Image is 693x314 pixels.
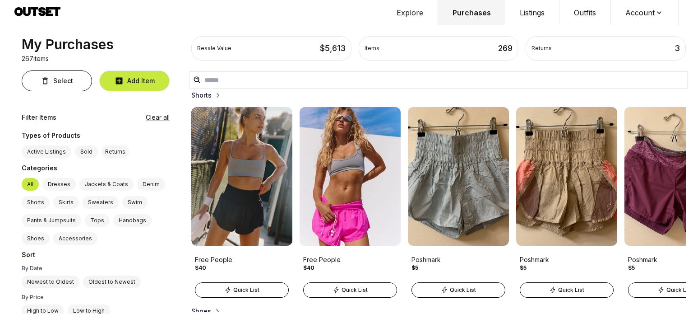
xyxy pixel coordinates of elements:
a: Quick List [408,281,509,298]
label: Shorts [22,196,50,209]
span: Quick List [558,286,584,294]
label: Denim [137,178,165,191]
p: 267 items [22,54,49,63]
a: Product ImageFree People$40Quick List [191,107,292,298]
label: Oldest to Newest [83,276,141,288]
label: Skirts [53,196,79,209]
img: Product Image [191,107,292,246]
div: By Date [22,265,170,272]
div: My Purchases [22,36,114,52]
label: Active Listings [22,145,71,158]
div: Sort [22,250,170,261]
div: $5 [411,264,418,272]
div: Poshmark [411,255,505,264]
div: $5 [520,264,527,272]
label: Tops [85,214,110,227]
div: Filter Items [22,113,56,122]
h2: Shorts [191,91,212,100]
div: $5 [628,264,635,272]
div: $40 [303,264,314,272]
label: All [22,178,39,191]
div: Resale Value [197,45,231,52]
button: Add Item [99,70,170,91]
a: Quick List [516,281,617,298]
img: Product Image [300,107,401,246]
img: Product Image [408,107,509,246]
label: Pants & Jumpsuits [22,214,81,227]
div: $40 [195,264,206,272]
div: $ 5,613 [320,42,346,55]
label: Accessories [53,232,97,245]
label: Sold [75,145,98,158]
button: Select [22,70,92,91]
div: Categories [22,164,170,174]
label: Jackets & Coats [79,178,134,191]
div: Types of Products [22,131,170,142]
span: Quick List [450,286,476,294]
div: Poshmark [520,255,614,264]
label: Newest to Oldest [22,276,79,288]
label: Swim [122,196,148,209]
button: Shorts [191,91,222,100]
label: Handbags [113,214,152,227]
div: Free People [303,255,397,264]
div: Returns [531,45,552,52]
a: Quick List [300,281,401,298]
a: Product ImagePoshmark$5Quick List [408,107,509,298]
div: 269 [498,42,513,55]
label: Dresses [42,178,76,191]
a: Product ImagePoshmark$5Quick List [516,107,617,298]
div: Free People [195,255,289,264]
button: Returns [102,145,129,158]
div: 3 [675,42,680,55]
button: Clear all [146,113,170,122]
span: Quick List [233,286,259,294]
span: Quick List [342,286,368,294]
div: Items [365,45,379,52]
label: Shoes [22,232,50,245]
a: Quick List [191,281,292,298]
span: Quick List [666,286,693,294]
div: By Price [22,294,170,301]
label: Sweaters [83,196,119,209]
img: Product Image [516,107,617,246]
a: Product ImageFree People$40Quick List [300,107,401,298]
